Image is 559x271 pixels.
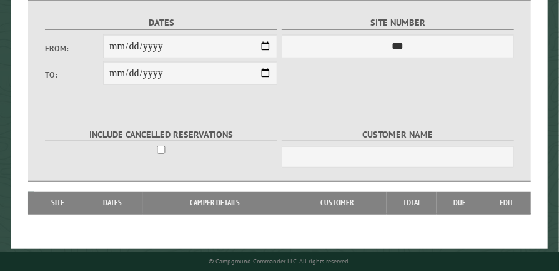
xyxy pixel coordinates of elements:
[45,16,277,30] label: Dates
[437,192,482,214] th: Due
[482,192,531,214] th: Edit
[387,192,437,214] th: Total
[282,16,514,30] label: Site Number
[45,43,103,54] label: From:
[81,192,143,214] th: Dates
[45,128,277,142] label: Include Cancelled Reservations
[45,69,103,81] label: To:
[282,128,514,142] label: Customer Name
[209,257,350,265] small: © Campground Commander LLC. All rights reserved.
[34,192,81,214] th: Site
[143,192,287,214] th: Camper Details
[287,192,387,214] th: Customer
